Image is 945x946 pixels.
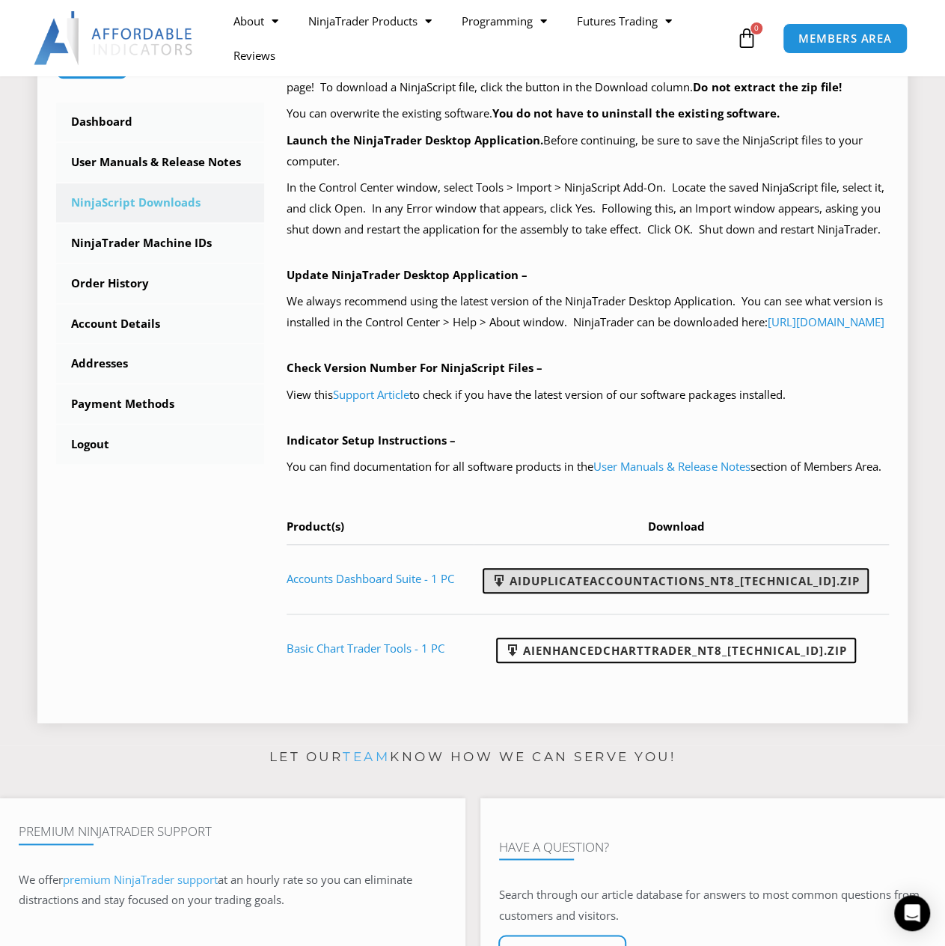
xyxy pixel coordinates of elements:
[218,4,293,38] a: About
[750,22,762,34] span: 0
[19,824,447,839] h4: Premium NinjaTrader Support
[648,519,705,534] span: Download
[19,872,63,887] span: We offer
[63,872,218,887] a: premium NinjaTrader support
[287,360,542,375] b: Check Version Number For NinjaScript Files –
[287,56,889,98] p: Your purchased products with available NinjaScript downloads are listed in the table below, at th...
[783,23,908,54] a: MEMBERS AREA
[499,885,927,927] p: Search through our article database for answers to most common questions from customers and visit...
[496,638,856,663] a: AIEnhancedChartTrader_NT8_[TECHNICAL_ID].zip
[798,33,892,44] span: MEMBERS AREA
[56,344,264,383] a: Addresses
[767,314,884,329] a: [URL][DOMAIN_NAME]
[287,103,889,124] p: You can overwrite the existing software.
[34,11,195,65] img: LogoAI | Affordable Indicators – NinjaTrader
[56,385,264,424] a: Payment Methods
[287,641,444,656] a: Basic Chart Trader Tools - 1 PC
[499,840,927,855] h4: Have A Question?
[56,305,264,344] a: Account Details
[287,291,889,333] p: We always recommend using the latest version of the NinjaTrader Desktop Application. You can see ...
[287,433,456,448] b: Indicator Setup Instructions –
[894,895,930,931] div: Open Intercom Messenger
[287,177,889,240] p: In the Control Center window, select Tools > Import > NinjaScript Add-On. Locate the saved NinjaS...
[287,385,889,406] p: View this to check if you have the latest version of our software packages installed.
[293,4,447,38] a: NinjaTrader Products
[56,143,264,182] a: User Manuals & Release Notes
[287,457,889,477] p: You can find documentation for all software products in the section of Members Area.
[333,387,409,402] a: Support Article
[562,4,687,38] a: Futures Trading
[56,425,264,464] a: Logout
[447,4,562,38] a: Programming
[693,79,841,94] b: Do not extract the zip file!
[56,103,264,141] a: Dashboard
[56,264,264,303] a: Order History
[56,224,264,263] a: NinjaTrader Machine IDs
[56,183,264,222] a: NinjaScript Downloads
[287,130,889,172] p: Before continuing, be sure to save the NinjaScript files to your computer.
[483,568,869,593] a: AIDuplicateAccountActions_NT8_[TECHNICAL_ID].zip
[287,571,454,586] a: Accounts Dashboard Suite - 1 PC
[218,38,290,73] a: Reviews
[593,459,750,474] a: User Manuals & Release Notes
[714,16,780,60] a: 0
[56,103,264,464] nav: Account pages
[492,106,779,120] b: You do not have to uninstall the existing software.
[343,749,390,764] a: team
[287,267,527,282] b: Update NinjaTrader Desktop Application –
[287,519,344,534] span: Product(s)
[287,132,543,147] b: Launch the NinjaTrader Desktop Application.
[218,4,733,73] nav: Menu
